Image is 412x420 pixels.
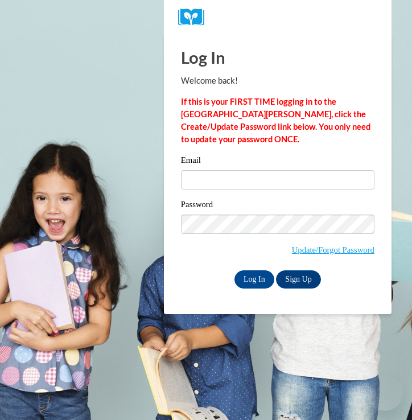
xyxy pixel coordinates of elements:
label: Email [181,156,374,167]
img: Logo brand [178,9,212,26]
h1: Log In [181,46,374,69]
a: Sign Up [276,270,320,289]
a: Update/Forgot Password [292,245,374,254]
input: Log In [234,270,274,289]
iframe: Button to launch messaging window [366,374,403,411]
a: COX Campus [178,9,377,26]
strong: If this is your FIRST TIME logging in to the [GEOGRAPHIC_DATA][PERSON_NAME], click the Create/Upd... [181,97,370,144]
label: Password [181,200,374,212]
p: Welcome back! [181,75,374,87]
